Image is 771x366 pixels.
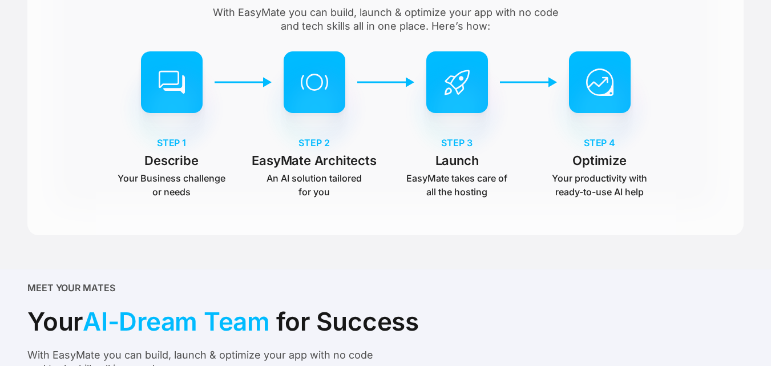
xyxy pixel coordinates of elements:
p: Your Business challenge or needs [118,171,226,199]
p: Your productivity with ready-to-use AI help [546,171,654,199]
div: Your [27,301,419,341]
p: EasyMate takes care of all the hosting [403,171,511,199]
div: MEET YOUR MATES [27,281,115,295]
span: AI-Dream Team [83,301,270,341]
p: An AI solution tailored for you [260,171,369,199]
p: EasyMate Architects [252,152,376,169]
div: With EasyMate you can build, launch & optimize your app with no code and tech skills all in one p... [205,6,566,33]
span: for Success [276,301,419,341]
